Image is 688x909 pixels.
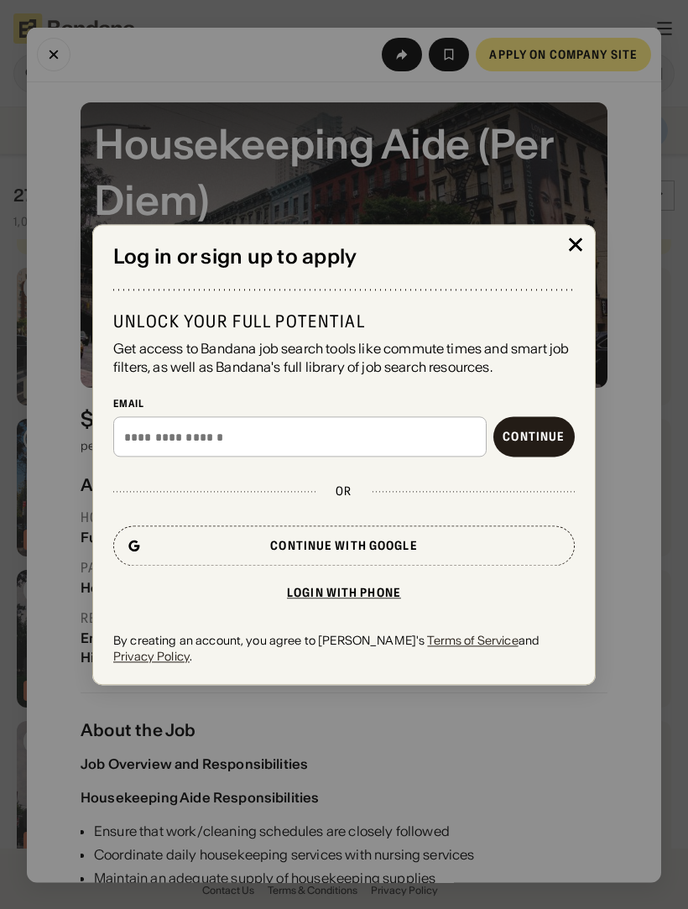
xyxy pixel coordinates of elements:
div: By creating an account, you agree to [PERSON_NAME]'s and . [113,634,575,664]
div: Continue [503,431,565,443]
a: Terms of Service [427,634,518,649]
div: Continue with Google [270,541,417,552]
div: Get access to Bandana job search tools like commute times and smart job filters, as well as Banda... [113,339,575,377]
div: Login with phone [287,588,401,599]
a: Privacy Policy [113,649,190,664]
div: Email [113,397,575,410]
div: Log in or sign up to apply [113,245,575,269]
div: or [336,484,352,499]
div: Unlock your full potential [113,311,575,332]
